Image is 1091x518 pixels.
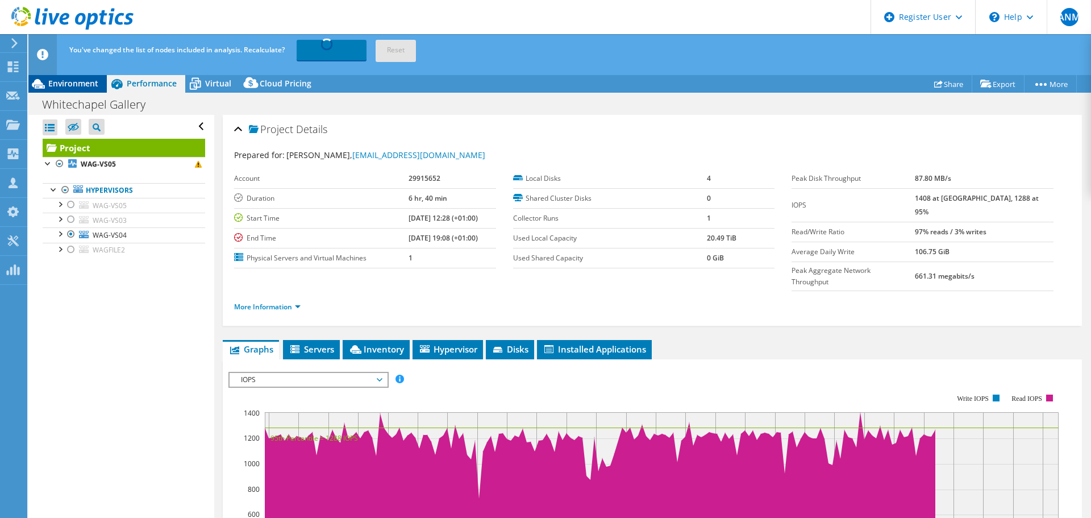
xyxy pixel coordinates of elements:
[228,343,273,355] span: Graphs
[248,484,260,494] text: 800
[792,265,914,288] label: Peak Aggregate Network Throughput
[915,193,1039,217] b: 1408 at [GEOGRAPHIC_DATA], 1288 at 95%
[707,173,711,183] b: 4
[513,233,707,244] label: Used Local Capacity
[43,243,205,258] a: WAGFILE2
[1024,75,1077,93] a: More
[352,150,485,160] a: [EMAIL_ADDRESS][DOMAIN_NAME]
[513,173,707,184] label: Local Disks
[43,157,205,172] a: WAG-VS05
[234,233,409,244] label: End Time
[93,201,127,210] span: WAG-VS05
[513,252,707,264] label: Used Shared Capacity
[418,343,477,355] span: Hypervisor
[1060,8,1078,26] span: ANM
[792,226,914,238] label: Read/Write Ratio
[234,213,409,224] label: Start Time
[270,433,358,443] text: 95th Percentile = 1288 IOPS
[513,193,707,204] label: Shared Cluster Disks
[707,213,711,223] b: 1
[289,343,334,355] span: Servers
[297,40,367,60] a: Recalculating...
[915,173,951,183] b: 87.80 MB/s
[409,173,440,183] b: 29915652
[43,139,205,157] a: Project
[543,343,646,355] span: Installed Applications
[93,216,127,225] span: WAG-VS03
[915,271,975,281] b: 661.31 megabits/s
[93,230,127,240] span: WAG-VS04
[244,433,260,443] text: 1200
[1012,395,1043,403] text: Read IOPS
[205,78,231,89] span: Virtual
[43,227,205,242] a: WAG-VS04
[37,98,163,111] h1: Whitechapel Gallery
[792,200,914,211] label: IOPS
[707,233,736,243] b: 20.49 TiB
[234,173,409,184] label: Account
[972,75,1025,93] a: Export
[409,253,413,263] b: 1
[127,78,177,89] span: Performance
[957,395,989,403] text: Write IOPS
[234,150,285,160] label: Prepared for:
[43,213,205,227] a: WAG-VS03
[234,302,301,312] a: More Information
[43,183,205,198] a: Hypervisors
[234,193,409,204] label: Duration
[244,408,260,418] text: 1400
[513,213,707,224] label: Collector Runs
[409,213,478,223] b: [DATE] 12:28 (+01:00)
[296,122,327,136] span: Details
[926,75,972,93] a: Share
[235,373,381,387] span: IOPS
[915,247,950,256] b: 106.75 GiB
[43,198,205,213] a: WAG-VS05
[409,193,447,203] b: 6 hr, 40 min
[286,150,485,160] span: [PERSON_NAME],
[492,343,528,355] span: Disks
[707,193,711,203] b: 0
[792,173,914,184] label: Peak Disk Throughput
[915,227,986,237] b: 97% reads / 3% writes
[409,233,478,243] b: [DATE] 19:08 (+01:00)
[93,245,125,255] span: WAGFILE2
[260,78,311,89] span: Cloud Pricing
[69,45,285,55] span: You've changed the list of nodes included in analysis. Recalculate?
[244,459,260,469] text: 1000
[989,12,1000,22] svg: \n
[792,246,914,258] label: Average Daily Write
[249,124,293,135] span: Project
[348,343,404,355] span: Inventory
[707,253,724,263] b: 0 GiB
[81,159,116,169] b: WAG-VS05
[234,252,409,264] label: Physical Servers and Virtual Machines
[48,78,98,89] span: Environment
